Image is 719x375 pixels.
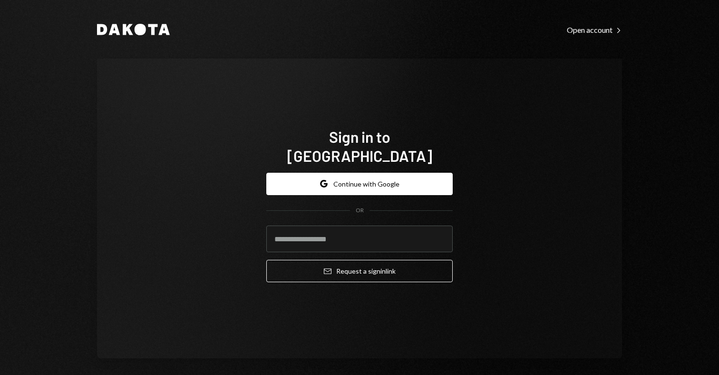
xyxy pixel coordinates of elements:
a: Open account [567,24,622,35]
div: OR [356,207,364,215]
button: Continue with Google [266,173,453,195]
div: Open account [567,25,622,35]
button: Request a signinlink [266,260,453,282]
h1: Sign in to [GEOGRAPHIC_DATA] [266,127,453,165]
